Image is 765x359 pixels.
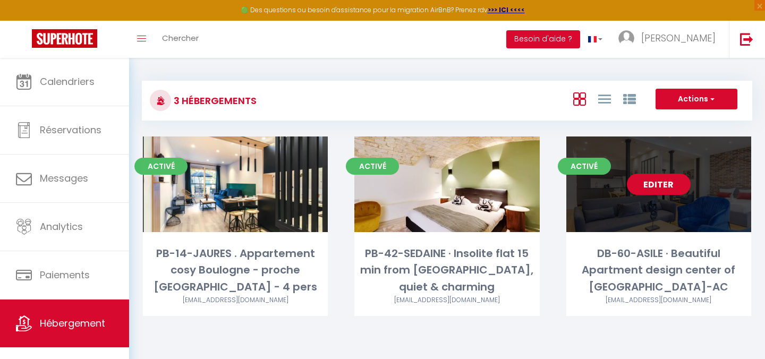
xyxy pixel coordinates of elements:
span: Messages [40,172,88,185]
span: Activé [558,158,611,175]
span: Calendriers [40,75,95,88]
div: DB-60-ASILE · Beautiful Apartment design center of [GEOGRAPHIC_DATA]-AC [566,245,751,295]
a: Vue en Liste [598,90,611,107]
img: Super Booking [32,29,97,48]
span: [PERSON_NAME] [641,31,716,45]
a: Chercher [154,21,207,58]
span: Activé [346,158,399,175]
button: Besoin d'aide ? [506,30,580,48]
a: Vue en Box [573,90,586,107]
img: logout [740,32,753,46]
div: PB-42-SEDAINE · Insolite flat 15 min from [GEOGRAPHIC_DATA], quiet & charming [354,245,539,295]
span: Chercher [162,32,199,44]
div: Airbnb [566,295,751,305]
h3: 3 Hébergements [171,89,257,113]
div: PB-14-JAURES . Appartement cosy Boulogne - proche [GEOGRAPHIC_DATA] - 4 pers [143,245,328,295]
div: Airbnb [143,295,328,305]
button: Actions [656,89,737,110]
a: Vue par Groupe [623,90,636,107]
span: Analytics [40,220,83,233]
span: Hébergement [40,317,105,330]
a: Editer [627,174,691,195]
div: Airbnb [354,295,539,305]
span: Réservations [40,123,101,136]
img: ... [618,30,634,46]
a: ... [PERSON_NAME] [610,21,729,58]
span: Activé [134,158,188,175]
a: >>> ICI <<<< [488,5,525,14]
span: Paiements [40,268,90,281]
